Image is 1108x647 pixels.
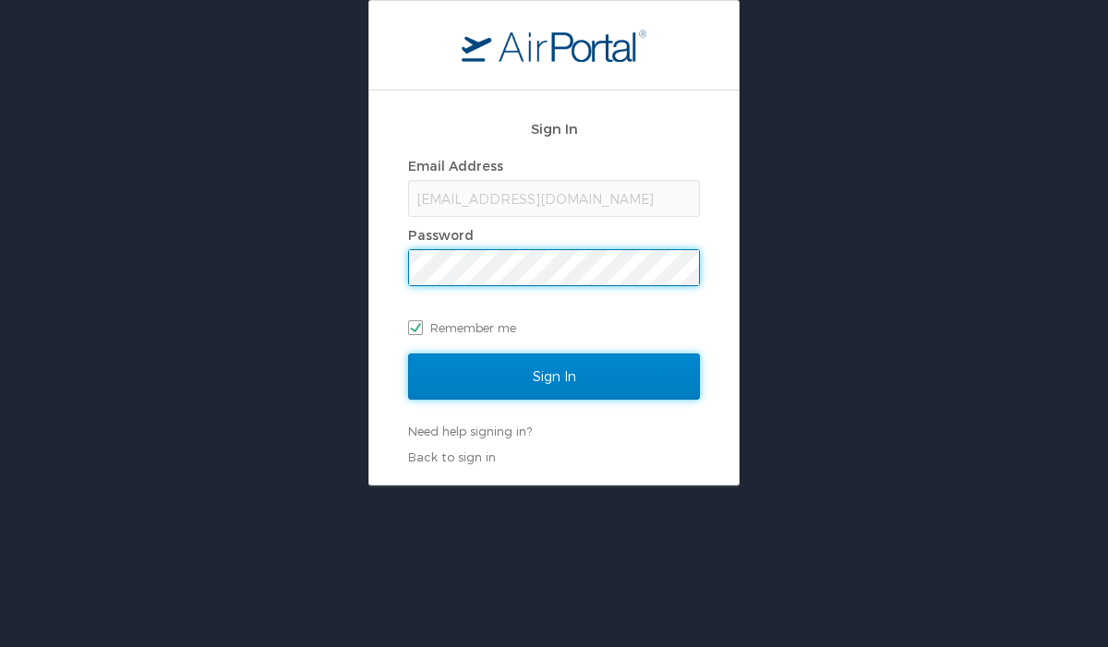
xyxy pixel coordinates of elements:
[408,353,700,400] input: Sign In
[408,118,700,139] h2: Sign In
[462,29,646,62] img: logo
[408,227,474,243] label: Password
[408,158,503,174] label: Email Address
[408,449,496,464] a: Back to sign in
[408,424,532,438] a: Need help signing in?
[408,314,700,341] label: Remember me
